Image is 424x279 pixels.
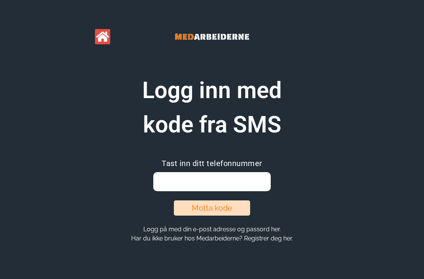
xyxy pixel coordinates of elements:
button: Logg på med din e-post adresse og passord her. [141,225,283,233]
button: Har du ikke bruker hos Medarbeiderne? Registrer deg her. [129,234,295,242]
button: Motta kode [174,200,250,216]
h1: Logg inn med kode fra SMS [117,73,307,142]
span: Tast inn ditt telefonnummer [162,159,262,168]
img: Banner [155,23,269,50]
